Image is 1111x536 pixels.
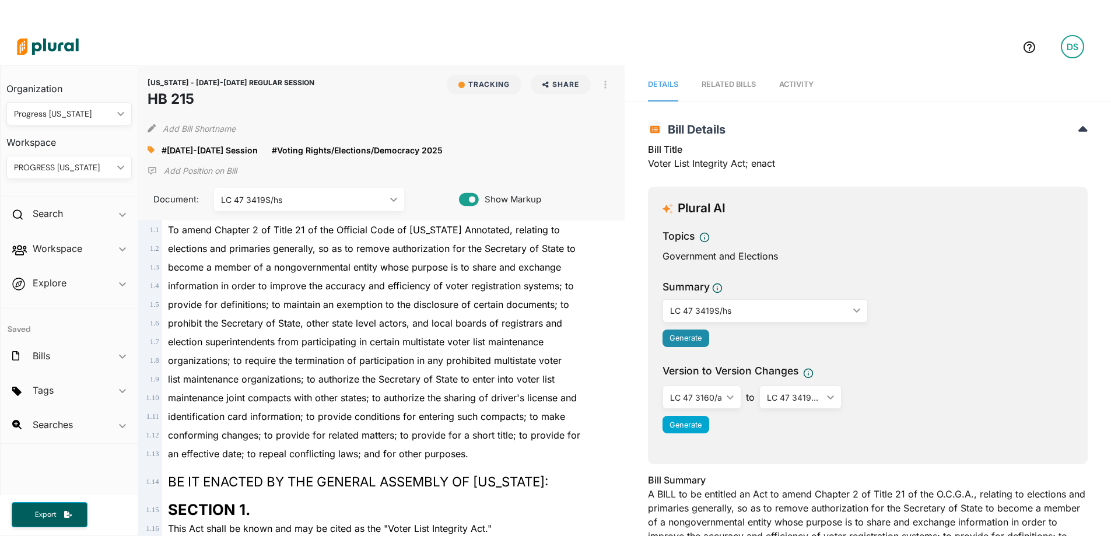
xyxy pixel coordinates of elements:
strong: SECTION 1. [168,500,251,519]
h1: HB 215 [148,89,314,110]
h2: Workspace [33,242,82,255]
span: This Act shall be known and may be cited as the "Voter List Integrity Act." [168,523,492,534]
div: Add tags [148,141,155,159]
span: organizations; to require the termination of participation in any prohibited multistate voter [168,355,562,366]
h2: Explore [33,276,66,289]
span: Document: [148,193,199,206]
button: Share [531,75,591,94]
span: [US_STATE] - [DATE]-[DATE] REGULAR SESSION [148,78,314,87]
span: 1 . 15 [146,506,159,514]
h3: Organization [6,72,132,97]
a: #Voting Rights/Elections/Democracy 2025 [272,144,443,156]
div: Government and Elections [663,249,1073,263]
h3: Plural AI [678,201,726,216]
span: 1 . 13 [146,450,159,458]
a: Details [648,68,678,101]
span: become a member of a nongovernmental entity whose purpose is to share and exchange [168,261,561,273]
button: Export [12,502,87,527]
span: maintenance joint compacts with other states; to authorize the sharing of driver's license and [168,392,577,404]
span: election superintendents from participating in certain multistate voter list maintenance [168,336,544,348]
div: LC 47 3160/a [670,391,722,404]
a: #[DATE]-[DATE] Session [162,144,258,156]
h3: Bill Title [648,142,1088,156]
h3: Workspace [6,125,132,151]
span: list maintenance organizations; to authorize the Secretary of State to enter into voter list [168,373,555,385]
div: LC 47 3419S/hs [670,304,849,317]
span: 1 . 2 [150,244,159,253]
button: Tracking [447,75,521,94]
button: Share [526,75,595,94]
span: Version to Version Changes [663,363,798,379]
span: prohibit the Secretary of State, other state level actors, and local boards of registrars and [168,317,562,329]
span: To amend Chapter 2 of Title 21 of the Official Code of [US_STATE] Annotated, relating to [168,224,560,236]
span: 1 . 11 [146,412,159,421]
span: Details [648,80,678,89]
button: Generate [663,330,709,347]
div: DS [1061,35,1084,58]
span: 1 . 10 [146,394,159,402]
span: 1 . 1 [150,226,159,234]
span: an effective date; to repeal conflicting laws; and for other purposes. [168,448,468,460]
span: 1 . 7 [150,338,159,346]
h2: Tags [33,384,54,397]
a: Activity [779,68,814,101]
h3: Summary [663,279,710,295]
span: 1 . 6 [150,319,159,327]
span: 1 . 9 [150,375,159,383]
div: Voter List Integrity Act; enact [648,142,1088,177]
span: conforming changes; to provide for related matters; to provide for a short title; to provide for [168,429,580,441]
span: Export [27,510,64,520]
span: Generate [670,334,702,342]
span: information in order to improve the accuracy and efficiency of voter registration systems; to [168,280,574,292]
span: identification card information; to provide conditions for entering such compacts; to make [168,411,565,422]
span: 1 . 8 [150,356,159,365]
span: BE IT ENACTED BY THE GENERAL ASSEMBLY OF [US_STATE]: [168,474,548,489]
h2: Bills [33,349,50,362]
div: PROGRESS [US_STATE] [14,162,113,174]
h3: Topics [663,229,695,244]
span: Bill Details [662,122,726,136]
div: Progress [US_STATE] [14,108,113,120]
span: Activity [779,80,814,89]
h2: Searches [33,418,73,431]
span: 1 . 4 [150,282,159,290]
h4: Saved [1,309,138,338]
img: Logo for Plural [7,26,89,67]
span: 1 . 3 [150,263,159,271]
div: Add Position Statement [148,162,237,180]
button: Generate [663,416,709,433]
button: Add Bill Shortname [163,119,236,138]
div: LC 47 3419S/hs [767,391,822,404]
h2: Search [33,207,63,220]
span: provide for definitions; to maintain an exemption to the disclosure of certain documents; to [168,299,569,310]
span: 1 . 16 [146,524,159,533]
p: Add Position on Bill [164,165,237,177]
div: LC 47 3419S/hs [221,194,386,206]
span: 1 . 12 [146,431,159,439]
div: RELATED BILLS [702,79,756,90]
span: Generate [670,421,702,429]
a: DS [1052,30,1094,63]
span: #Voting Rights/Elections/Democracy 2025 [272,145,443,155]
span: 1 . 14 [146,478,159,486]
span: 1 . 5 [150,300,159,309]
a: RELATED BILLS [702,68,756,101]
iframe: Intercom live chat [1071,496,1099,524]
span: elections and primaries generally, so as to remove authorization for the Secretary of State to [168,243,576,254]
span: Show Markup [479,193,541,206]
h3: Bill Summary [648,473,1088,487]
span: #[DATE]-[DATE] Session [162,145,258,155]
span: to [741,390,759,404]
